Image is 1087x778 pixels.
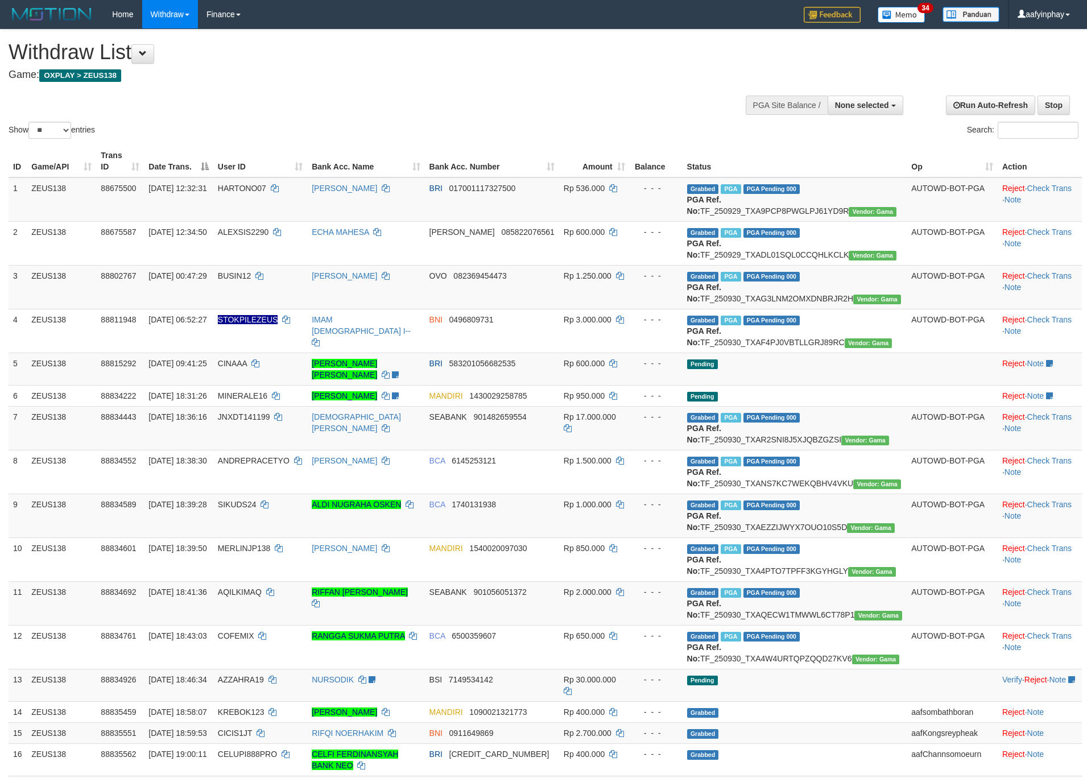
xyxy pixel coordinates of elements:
td: ZEUS138 [27,537,96,581]
div: - - - [634,455,678,466]
img: panduan.png [943,7,999,22]
span: KREBOK123 [218,707,264,717]
span: Marked by aafsolysreylen [721,457,741,466]
td: TF_250929_TXA9PCP8PWGLPJ61YD9R [683,177,907,222]
span: SIKUDS24 [218,500,257,509]
th: Bank Acc. Number: activate to sort column ascending [425,145,559,177]
a: Verify [1002,675,1022,684]
span: Vendor URL: https://trx31.1velocity.biz [848,567,896,577]
span: 88834601 [101,544,136,553]
span: Marked by aafsolysreylen [721,500,741,510]
div: - - - [634,183,678,194]
td: TF_250930_TXA4PTO7TPFF3KGYHGLY [683,537,907,581]
th: User ID: activate to sort column ascending [213,145,307,177]
td: ZEUS138 [27,265,96,309]
span: Rp 2.000.000 [564,587,611,597]
span: Nama rekening ada tanda titik/strip, harap diedit [218,315,278,324]
a: [PERSON_NAME] [312,456,377,465]
select: Showentries [28,122,71,139]
a: Note [1005,326,1022,336]
img: Button%20Memo.svg [878,7,925,23]
a: Reject [1002,750,1025,759]
a: Note [1027,707,1044,717]
td: AUTOWD-BOT-PGA [907,309,998,353]
span: Rp 30.000.000 [564,675,616,684]
span: [DATE] 18:39:28 [148,500,206,509]
span: PGA Pending [743,588,800,598]
span: PGA Pending [743,457,800,466]
span: MANDIRI [429,544,463,553]
span: Vendor URL: https://trx31.1velocity.biz [849,251,896,260]
a: Reject [1002,544,1025,553]
a: Note [1049,675,1066,684]
a: [PERSON_NAME] [PERSON_NAME] [312,359,377,379]
span: Vendor URL: https://trx31.1velocity.biz [852,655,900,664]
td: AUTOWD-BOT-PGA [907,265,998,309]
a: Reject [1002,456,1025,465]
label: Show entries [9,122,95,139]
td: 1 [9,177,27,222]
span: Vendor URL: https://trx31.1velocity.biz [853,479,901,489]
a: Reject [1002,729,1025,738]
b: PGA Ref. No: [687,239,721,259]
a: Note [1005,283,1022,292]
td: · · [998,581,1082,625]
td: AUTOWD-BOT-PGA [907,494,998,537]
a: [PERSON_NAME] [312,391,377,400]
td: · · [998,625,1082,669]
a: Note [1005,599,1022,608]
span: Grabbed [687,588,719,598]
span: MANDIRI [429,391,463,400]
a: [PERSON_NAME] [312,271,377,280]
span: Grabbed [687,316,719,325]
span: [DATE] 18:39:50 [148,544,206,553]
span: Marked by aafsolysreylen [721,544,741,554]
span: PGA Pending [743,632,800,642]
a: Reject [1002,631,1025,640]
td: 4 [9,309,27,353]
span: [DATE] 18:31:26 [148,391,206,400]
span: BRI [429,359,443,368]
a: IMAM [DEMOGRAPHIC_DATA] I-- [312,315,411,336]
td: ZEUS138 [27,406,96,450]
td: AUTOWD-BOT-PGA [907,581,998,625]
td: 12 [9,625,27,669]
span: 88834222 [101,391,136,400]
span: Rp 650.000 [564,631,605,640]
div: - - - [634,390,678,402]
span: SEABANK [429,587,467,597]
span: Copy 1540020097030 to clipboard [469,544,527,553]
span: Rp 536.000 [564,184,605,193]
b: PGA Ref. No: [687,511,721,532]
span: BUSIN12 [218,271,251,280]
span: 88834926 [101,675,136,684]
a: Reject [1002,391,1025,400]
span: PGA Pending [743,228,800,238]
a: [DEMOGRAPHIC_DATA][PERSON_NAME] [312,412,401,433]
span: Vendor URL: https://trx31.1velocity.biz [849,207,896,217]
td: AUTOWD-BOT-PGA [907,221,998,265]
h4: Game: [9,69,713,81]
a: Check Trans [1027,631,1072,640]
td: ZEUS138 [27,701,96,722]
a: Note [1027,750,1044,759]
a: RANGGA SUKMA PUTRA [312,631,404,640]
div: - - - [634,543,678,554]
a: Reject [1002,184,1025,193]
span: Copy 7149534142 to clipboard [449,675,493,684]
a: Reject [1002,587,1025,597]
td: · · [998,537,1082,581]
td: 3 [9,265,27,309]
a: RIFFAN [PERSON_NAME] [312,587,408,597]
div: - - - [634,314,678,325]
a: Stop [1038,96,1070,115]
a: Check Trans [1027,412,1072,421]
span: Copy 085822076561 to clipboard [501,227,554,237]
th: Action [998,145,1082,177]
td: TF_250930_TXAF4PJ0VBTLLGRJ89RC [683,309,907,353]
td: AUTOWD-BOT-PGA [907,537,998,581]
span: 88834692 [101,587,136,597]
label: Search: [967,122,1078,139]
a: Note [1005,239,1022,248]
span: BCA [429,456,445,465]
